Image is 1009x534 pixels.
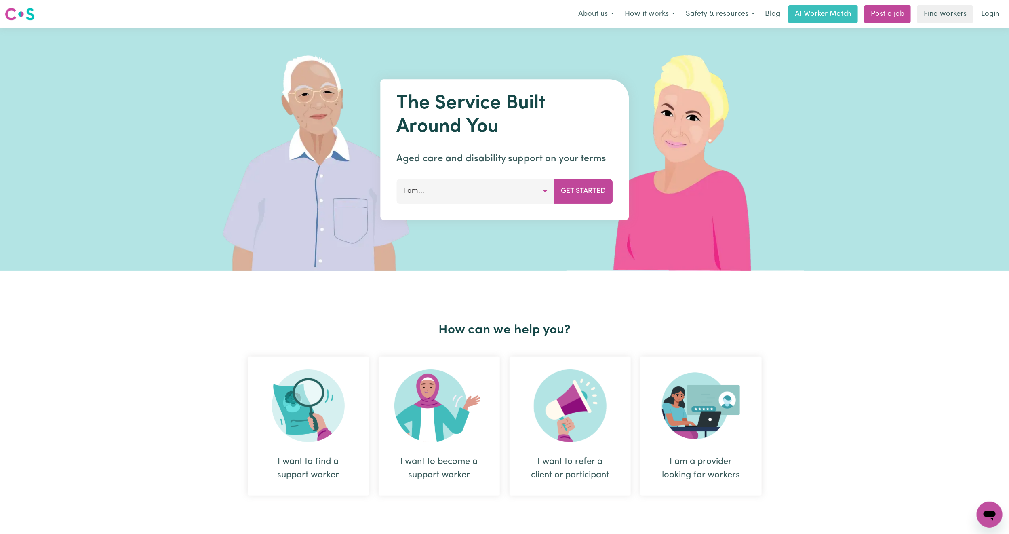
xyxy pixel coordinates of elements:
[396,152,613,166] p: Aged care and disability support on your terms
[976,5,1004,23] a: Login
[5,7,35,21] img: Careseekers logo
[554,179,613,203] button: Get Started
[917,5,973,23] a: Find workers
[760,5,785,23] a: Blog
[619,6,680,23] button: How it works
[510,357,631,496] div: I want to refer a client or participant
[788,5,858,23] a: AI Worker Match
[396,179,554,203] button: I am...
[267,455,350,482] div: I want to find a support worker
[640,357,762,496] div: I am a provider looking for workers
[534,369,607,442] img: Refer
[662,369,740,442] img: Provider
[248,357,369,496] div: I want to find a support worker
[680,6,760,23] button: Safety & resources
[864,5,911,23] a: Post a job
[660,455,742,482] div: I am a provider looking for workers
[977,502,1003,528] iframe: Button to launch messaging window, conversation in progress
[272,369,345,442] img: Search
[394,369,484,442] img: Become Worker
[398,455,480,482] div: I want to become a support worker
[573,6,619,23] button: About us
[529,455,611,482] div: I want to refer a client or participant
[396,92,613,139] h1: The Service Built Around You
[5,5,35,23] a: Careseekers logo
[379,357,500,496] div: I want to become a support worker
[243,323,767,338] h2: How can we help you?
